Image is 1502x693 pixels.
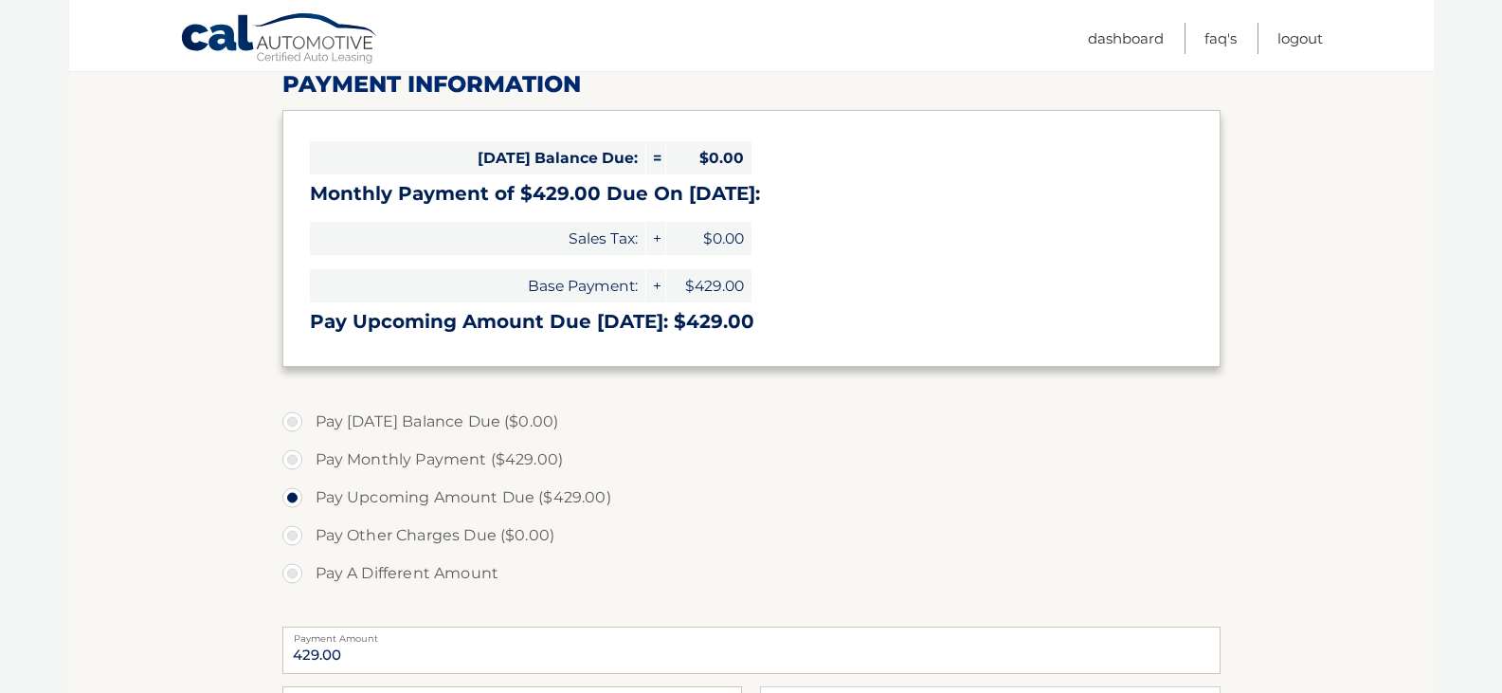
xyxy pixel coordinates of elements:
a: FAQ's [1204,23,1237,54]
span: [DATE] Balance Due: [310,141,645,174]
h3: Pay Upcoming Amount Due [DATE]: $429.00 [310,310,1193,334]
label: Pay Monthly Payment ($429.00) [282,441,1221,479]
span: $429.00 [666,269,751,302]
a: Cal Automotive [180,12,379,67]
input: Payment Amount [282,627,1221,674]
span: + [646,222,665,255]
span: $0.00 [666,222,751,255]
label: Payment Amount [282,627,1221,642]
a: Dashboard [1088,23,1164,54]
span: Sales Tax: [310,222,645,255]
h3: Monthly Payment of $429.00 Due On [DATE]: [310,182,1193,206]
span: $0.00 [666,141,751,174]
label: Pay Upcoming Amount Due ($429.00) [282,479,1221,517]
label: Pay [DATE] Balance Due ($0.00) [282,403,1221,441]
a: Logout [1277,23,1323,54]
label: Pay A Different Amount [282,555,1221,593]
h2: Payment Information [282,70,1221,99]
span: = [646,141,665,174]
label: Pay Other Charges Due ($0.00) [282,517,1221,555]
span: + [646,269,665,302]
span: Base Payment: [310,269,645,302]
